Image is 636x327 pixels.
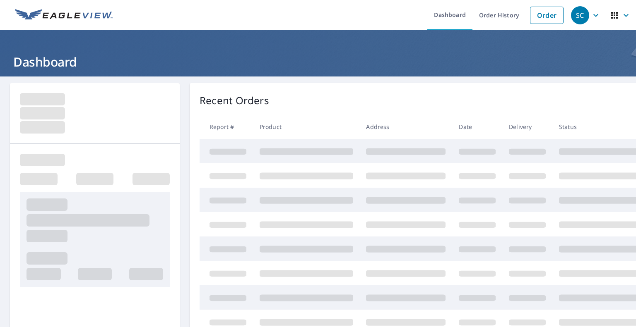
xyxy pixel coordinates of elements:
div: SC [571,6,589,24]
img: EV Logo [15,9,113,21]
th: Delivery [502,115,552,139]
th: Address [359,115,452,139]
p: Recent Orders [200,93,269,108]
h1: Dashboard [10,53,626,70]
th: Report # [200,115,253,139]
th: Product [253,115,360,139]
a: Order [530,7,564,24]
th: Date [452,115,502,139]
